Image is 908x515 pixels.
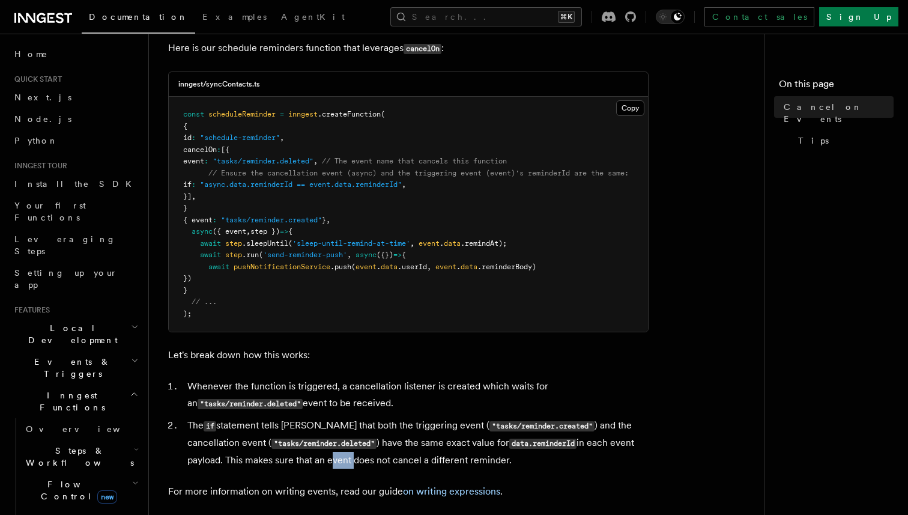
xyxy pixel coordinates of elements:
[250,227,280,236] span: step })
[10,322,131,346] span: Local Development
[381,110,385,118] span: (
[195,4,274,32] a: Examples
[168,40,649,57] p: Here is our schedule reminders function that leverages :
[435,263,456,271] span: event
[192,180,196,189] span: :
[21,474,141,507] button: Flow Controlnew
[456,263,461,271] span: .
[14,136,58,145] span: Python
[322,216,326,224] span: }
[21,418,141,440] a: Overview
[656,10,685,24] button: Toggle dark mode
[221,216,322,224] span: "tasks/reminder.created"
[168,483,649,500] p: For more information on writing events, read our guide .
[347,251,351,259] span: ,
[10,385,141,418] button: Inngest Functions
[489,421,595,431] code: "tasks/reminder.created"
[183,133,192,142] span: id
[198,399,303,409] code: "tasks/reminder.deleted"
[274,4,352,32] a: AgentKit
[288,227,292,236] span: {
[390,7,582,26] button: Search...⌘K
[377,263,381,271] span: .
[183,145,217,154] span: cancelOn
[221,145,229,154] span: [{
[183,204,187,212] span: }
[10,43,141,65] a: Home
[280,110,284,118] span: =
[200,239,221,248] span: await
[183,157,204,165] span: event
[410,239,414,248] span: ,
[330,263,351,271] span: .push
[10,161,67,171] span: Inngest tour
[242,239,288,248] span: .sleepUntil
[204,421,216,431] code: if
[419,239,440,248] span: event
[10,228,141,262] a: Leveraging Steps
[184,417,649,469] li: The statement tells [PERSON_NAME] that both the triggering event ( ) and the cancellation event (...
[793,130,894,151] a: Tips
[202,12,267,22] span: Examples
[217,145,221,154] span: :
[393,251,402,259] span: =>
[14,179,139,189] span: Install the SDK
[200,251,221,259] span: await
[213,227,246,236] span: ({ event
[10,173,141,195] a: Install the SDK
[183,192,192,201] span: }]
[292,239,410,248] span: 'sleep-until-remind-at-time'
[168,347,649,364] p: Let's break down how this works:
[10,262,141,296] a: Setting up your app
[246,227,250,236] span: ,
[10,87,141,108] a: Next.js
[192,133,196,142] span: :
[263,251,347,259] span: 'send-reminder-push'
[398,263,427,271] span: .userId
[779,96,894,130] a: Cancel on Events
[213,157,313,165] span: "tasks/reminder.deleted"
[204,157,208,165] span: :
[798,135,829,147] span: Tips
[444,239,461,248] span: data
[558,11,575,23] kbd: ⌘K
[509,439,577,449] code: data.reminderId
[208,110,276,118] span: scheduleReminder
[14,114,71,124] span: Node.js
[178,79,260,89] h3: inngest/syncContacts.ts
[208,169,629,177] span: // Ensure the cancellation event (async) and the triggering event (event)'s reminderId are the same:
[183,286,187,294] span: }
[14,48,48,60] span: Home
[14,234,116,256] span: Leveraging Steps
[427,263,431,271] span: ,
[819,7,898,26] a: Sign Up
[21,440,141,474] button: Steps & Workflows
[89,12,188,22] span: Documentation
[440,239,444,248] span: .
[351,263,356,271] span: (
[281,12,345,22] span: AgentKit
[225,251,242,259] span: step
[10,75,62,84] span: Quick start
[208,263,229,271] span: await
[21,478,132,502] span: Flow Control
[784,101,894,125] span: Cancel on Events
[14,268,118,290] span: Setting up your app
[288,239,292,248] span: (
[288,110,318,118] span: inngest
[213,216,217,224] span: :
[271,439,377,449] code: "tasks/reminder.deleted"
[192,227,213,236] span: async
[10,108,141,130] a: Node.js
[183,216,213,224] span: { event
[704,7,814,26] a: Contact sales
[82,4,195,34] a: Documentation
[10,305,50,315] span: Features
[10,130,141,151] a: Python
[192,297,217,306] span: // ...
[10,389,130,413] span: Inngest Functions
[461,239,507,248] span: .remindAt);
[280,133,284,142] span: ,
[356,263,377,271] span: event
[192,192,196,201] span: ,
